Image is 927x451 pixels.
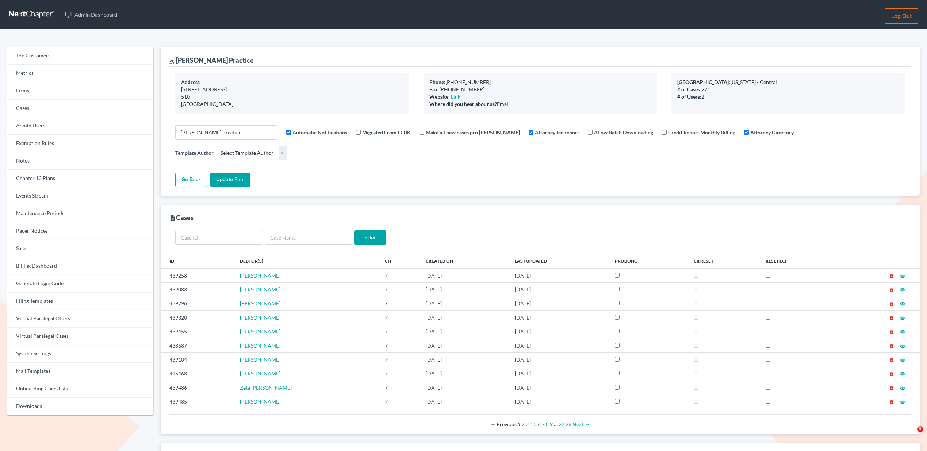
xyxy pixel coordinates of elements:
td: 7 [379,311,420,325]
i: delete_forever [889,287,894,293]
b: Phone: [429,79,445,85]
a: [PERSON_NAME] [240,398,280,405]
a: visibility [900,385,905,391]
b: Where did you hear about us? [429,101,497,107]
td: [DATE] [420,268,509,282]
a: Onboarding Checklists [7,380,153,398]
a: Metrics [7,65,153,82]
td: 7 [379,339,420,352]
i: delete_forever [889,344,894,349]
a: System Settings [7,345,153,363]
td: 438687 [161,339,234,352]
td: 439485 [161,395,234,409]
th: Created On [420,254,509,268]
i: visibility [900,386,905,391]
a: Cases [7,100,153,117]
div: [PHONE_NUMBER] [429,79,651,86]
span: Previous page [490,421,517,427]
a: [PERSON_NAME] [240,343,280,349]
a: Filing Templates [7,293,153,310]
a: Events Stream [7,187,153,205]
b: Website: [429,93,450,100]
td: [DATE] [420,381,509,395]
a: delete_forever [889,398,894,405]
a: Page 3 [526,421,529,427]
a: delete_forever [889,272,894,279]
input: Case ID [175,230,263,245]
span: [PERSON_NAME] [240,286,280,293]
i: visibility [900,287,905,293]
a: [PERSON_NAME] [240,300,280,306]
b: [GEOGRAPHIC_DATA]: [677,79,730,85]
label: Automatic Notifications [292,129,347,136]
a: Sales [7,240,153,257]
i: description [169,215,176,221]
td: 7 [379,381,420,395]
a: visibility [900,343,905,349]
td: 439320 [161,311,234,325]
div: Email [429,100,651,108]
div: Pagination [175,421,905,428]
a: Admin Users [7,117,153,135]
label: Migrated From FCBK [362,129,411,136]
a: delete_forever [889,286,894,293]
i: delete_forever [889,386,894,391]
em: Page 1 [518,421,521,427]
a: Page 8 [546,421,549,427]
td: [DATE] [420,311,509,325]
div: [PERSON_NAME] Practice [169,56,254,65]
a: Next page [572,421,590,427]
label: Template Author [175,149,214,157]
td: 7 [379,268,420,282]
i: visibility [900,274,905,279]
td: 439083 [161,283,234,297]
i: visibility [900,329,905,335]
td: [DATE] [509,339,609,352]
a: visibility [900,272,905,279]
input: Filter [354,230,386,245]
a: Top Customers [7,47,153,65]
span: 3 [917,426,923,432]
td: [DATE] [420,339,509,352]
td: 439455 [161,325,234,339]
span: [PERSON_NAME] [240,328,280,335]
a: Exemption Rules [7,135,153,152]
a: Chapter 13 Plans [7,170,153,187]
td: 7 [379,395,420,409]
label: Attorney Directory [750,129,794,136]
a: delete_forever [889,370,894,377]
input: Case Name [265,230,352,245]
a: Log out [885,8,918,24]
i: delete_forever [889,371,894,377]
td: [DATE] [509,325,609,339]
a: delete_forever [889,300,894,306]
a: Page 5 [534,421,537,427]
td: [DATE] [509,311,609,325]
a: [PERSON_NAME] [240,272,280,279]
a: Pacer Notices [7,222,153,240]
div: 2 [677,93,899,100]
label: Make all new cases pro [PERSON_NAME] [426,129,520,136]
a: [PERSON_NAME] [240,370,280,377]
i: delete_forever [889,301,894,306]
label: Credit Report Monthly Billing [668,129,735,136]
a: Admin Dashboard [61,8,121,21]
b: Address [181,79,200,85]
td: 439104 [161,353,234,367]
th: Reset ECF [760,254,836,268]
i: visibility [900,344,905,349]
a: Link [451,93,460,100]
a: Zeta [PERSON_NAME] [240,385,292,391]
a: Virtual Paralegal Offers [7,310,153,328]
td: [DATE] [509,367,609,381]
a: delete_forever [889,385,894,391]
td: 7 [379,283,420,297]
a: visibility [900,314,905,321]
label: Attorney fee report [535,129,579,136]
b: # of Users: [677,93,701,100]
label: Allow Batch Downloading [594,129,653,136]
